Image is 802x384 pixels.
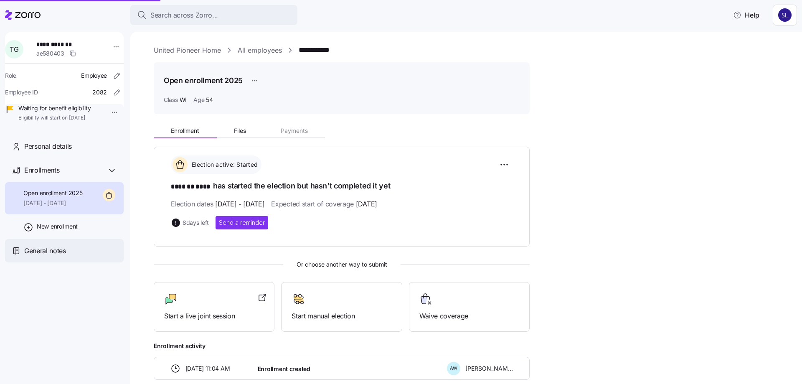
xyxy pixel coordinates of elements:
[206,96,213,104] span: 54
[36,49,64,58] span: ae580403
[465,364,513,373] span: [PERSON_NAME]
[271,199,377,209] span: Expected start of coverage
[24,246,66,256] span: General notes
[154,342,530,350] span: Enrollment activity
[193,96,204,104] span: Age
[150,10,218,20] span: Search across Zorro...
[216,216,268,229] button: Send a reminder
[24,165,59,175] span: Enrollments
[18,114,91,122] span: Eligibility will start on [DATE]
[23,199,82,207] span: [DATE] - [DATE]
[130,5,297,25] button: Search across Zorro...
[292,311,391,321] span: Start manual election
[171,181,513,192] h1: has started the election but hasn't completed it yet
[171,128,199,134] span: Enrollment
[778,8,792,22] img: 9541d6806b9e2684641ca7bfe3afc45a
[154,45,221,56] a: United Pioneer Home
[164,75,243,86] h1: Open enrollment 2025
[23,189,82,197] span: Open enrollment 2025
[356,199,377,209] span: [DATE]
[164,311,264,321] span: Start a live joint session
[37,222,78,231] span: New enrollment
[281,128,308,134] span: Payments
[238,45,282,56] a: All employees
[419,311,519,321] span: Waive coverage
[234,128,246,134] span: Files
[171,199,264,209] span: Election dates
[5,88,38,97] span: Employee ID
[24,141,72,152] span: Personal details
[733,10,759,20] span: Help
[81,71,107,80] span: Employee
[215,199,264,209] span: [DATE] - [DATE]
[185,364,230,373] span: [DATE] 11:04 AM
[726,7,766,23] button: Help
[164,96,178,104] span: Class
[189,160,258,169] span: Election active: Started
[450,366,457,371] span: A W
[18,104,91,112] span: Waiting for benefit eligibility
[10,46,18,53] span: T G
[5,71,16,80] span: Role
[183,219,209,227] span: 8 days left
[92,88,107,97] span: 2082
[219,219,265,227] span: Send a reminder
[258,365,310,373] span: Enrollment created
[180,96,187,104] span: WI
[154,260,530,269] span: Or choose another way to submit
